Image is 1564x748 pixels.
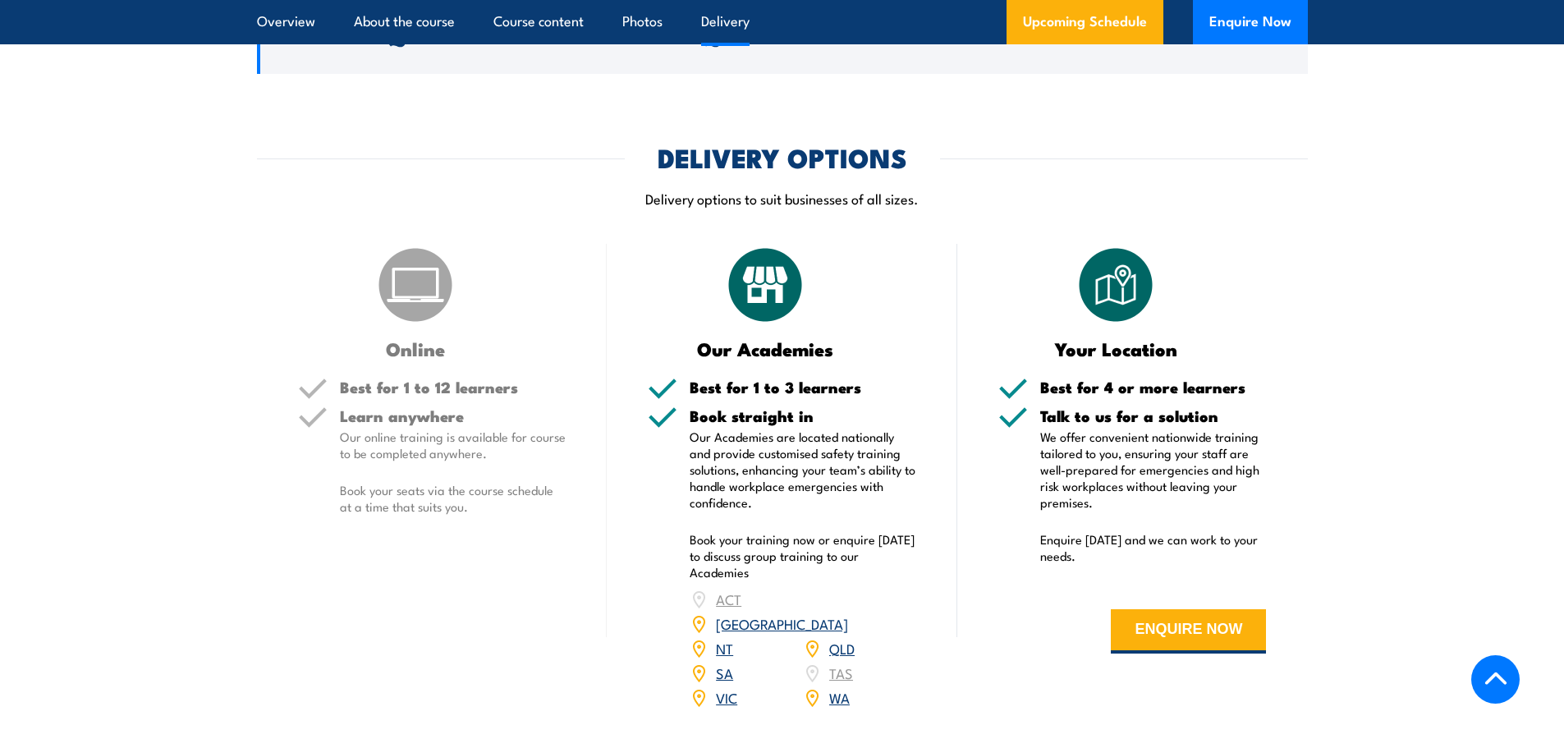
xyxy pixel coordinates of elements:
[716,638,733,658] a: NT
[340,379,566,395] h5: Best for 1 to 12 learners
[690,408,916,424] h5: Book straight in
[716,613,848,633] a: [GEOGRAPHIC_DATA]
[829,687,850,707] a: WA
[690,379,916,395] h5: Best for 1 to 3 learners
[658,145,907,168] h2: DELIVERY OPTIONS
[716,663,733,682] a: SA
[1040,429,1267,511] p: We offer convenient nationwide training tailored to you, ensuring your staff are well-prepared fo...
[1040,379,1267,395] h5: Best for 4 or more learners
[648,339,883,358] h3: Our Academies
[257,189,1308,208] p: Delivery options to suit businesses of all sizes.
[716,687,737,707] a: VIC
[340,429,566,461] p: Our online training is available for course to be completed anywhere.
[690,531,916,581] p: Book your training now or enquire [DATE] to discuss group training to our Academies
[829,638,855,658] a: QLD
[1040,531,1267,564] p: Enquire [DATE] and we can work to your needs.
[1040,408,1267,424] h5: Talk to us for a solution
[298,339,534,358] h3: Online
[690,429,916,511] p: Our Academies are located nationally and provide customised safety training solutions, enhancing ...
[340,408,566,424] h5: Learn anywhere
[340,482,566,515] p: Book your seats via the course schedule at a time that suits you.
[1111,609,1266,654] button: ENQUIRE NOW
[998,339,1234,358] h3: Your Location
